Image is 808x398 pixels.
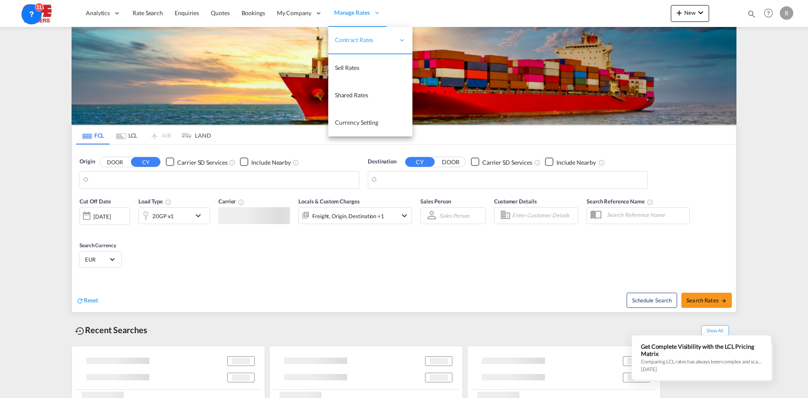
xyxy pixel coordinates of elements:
[100,157,130,167] button: DOOR
[251,158,291,166] div: Include Nearby
[76,296,84,304] md-icon: icon-refresh
[545,158,596,166] md-checkbox: Checkbox No Ink
[399,210,409,220] md-icon: icon-chevron-down
[587,198,654,205] span: Search Reference Name
[747,9,756,19] md-icon: icon-magnify
[80,207,130,224] div: [DATE]
[405,157,435,167] button: CY
[298,207,412,224] div: Freight Origin Destination Factory Stuffingicon-chevron-down
[686,296,727,303] span: Search Rates
[334,8,370,17] span: Manage Rates
[482,158,532,166] div: Carrier SD Services
[494,198,537,205] span: Customer Details
[328,82,412,109] a: Shared Rates
[138,198,172,205] span: Load Type
[75,326,85,336] md-icon: icon-backup-restore
[72,321,151,339] div: Recent Searches
[76,296,98,305] div: icon-refreshReset
[436,157,465,167] button: DOOR
[240,158,291,166] md-checkbox: Checkbox No Ink
[328,109,412,136] a: Currency Setting
[298,198,360,205] span: Locals & Custom Charges
[177,158,227,166] div: Carrier SD Services
[76,126,211,144] md-pagination-wrapper: Use the left and right arrow keys to navigate between tabs
[80,158,95,166] span: Origin
[671,5,709,22] button: icon-plus 400-fgNewicon-chevron-down
[93,212,111,220] div: [DATE]
[72,145,736,312] div: Origin DOOR CY Checkbox No InkUnchecked: Search for CY (Container Yard) services for all selected...
[80,224,86,235] md-datepicker: Select
[761,6,780,21] div: Help
[166,158,227,166] md-checkbox: Checkbox No Ink
[110,126,144,144] md-tab-item: LCL
[335,64,359,71] span: Sell Rates
[328,54,412,82] a: Sell Rates
[368,158,396,166] span: Destination
[512,209,575,222] input: Enter Customer Details
[177,126,211,144] md-tab-item: LAND
[335,91,368,99] span: Shared Rates
[598,159,605,166] md-icon: Unchecked: Ignores neighbouring ports when fetching rates.Checked : Includes neighbouring ports w...
[439,209,470,222] md-select: Sales Person
[420,198,451,205] span: Sales Person
[242,9,265,16] span: Bookings
[72,27,736,125] img: LCL+%26+FCL+BACKGROUND.png
[780,6,793,20] div: B
[193,211,207,221] md-icon: icon-chevron-down
[747,9,756,22] div: icon-magnify
[674,9,706,16] span: New
[292,159,299,166] md-icon: Unchecked: Ignores neighbouring ports when fetching rates.Checked : Includes neighbouring ports w...
[627,292,677,307] button: Note: By default Schedule search will only considerorigin ports, destination ports and cut off da...
[674,8,684,18] md-icon: icon-plus 400-fg
[647,199,654,206] md-icon: Your search will be saved by the below given name
[701,325,729,336] span: Show All
[80,242,116,248] span: Search Currency
[138,207,210,224] div: 20GP x1icon-chevron-down
[335,119,378,126] span: Currency Setting
[229,159,236,166] md-icon: Unchecked: Search for CY (Container Yard) services for all selected carriers.Checked : Search for...
[238,199,245,206] md-icon: The selected Trucker/Carrierwill be displayed in the rate results If the rates are from another f...
[721,298,727,304] md-icon: icon-arrow-right
[277,9,311,17] span: My Company
[85,256,109,263] span: EUR
[211,9,229,16] span: Quotes
[175,9,199,16] span: Enquiries
[133,9,163,16] span: Rate Search
[471,158,532,166] md-checkbox: Checkbox No Ink
[76,126,110,144] md-tab-item: FCL
[328,27,412,54] div: Contract Rates
[681,292,732,307] button: Search Ratesicon-arrow-right
[534,159,541,166] md-icon: Unchecked: Search for CY (Container Yard) services for all selected carriers.Checked : Search for...
[312,210,384,222] div: Freight Origin Destination Factory Stuffing
[13,4,69,23] img: 690005f0ba9d11ee90968bb23dcea500.JPG
[218,198,245,205] span: Carrier
[335,36,395,44] span: Contract Rates
[131,157,160,167] button: CY
[80,198,111,205] span: Cut Off Date
[761,6,776,20] span: Help
[84,296,98,303] span: Reset
[603,208,689,221] input: Search Reference Name
[86,9,110,17] span: Analytics
[165,199,172,206] md-icon: icon-information-outline
[556,158,596,166] div: Include Nearby
[696,8,706,18] md-icon: icon-chevron-down
[152,210,174,222] div: 20GP x1
[84,253,117,265] md-select: Select Currency: € EUREuro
